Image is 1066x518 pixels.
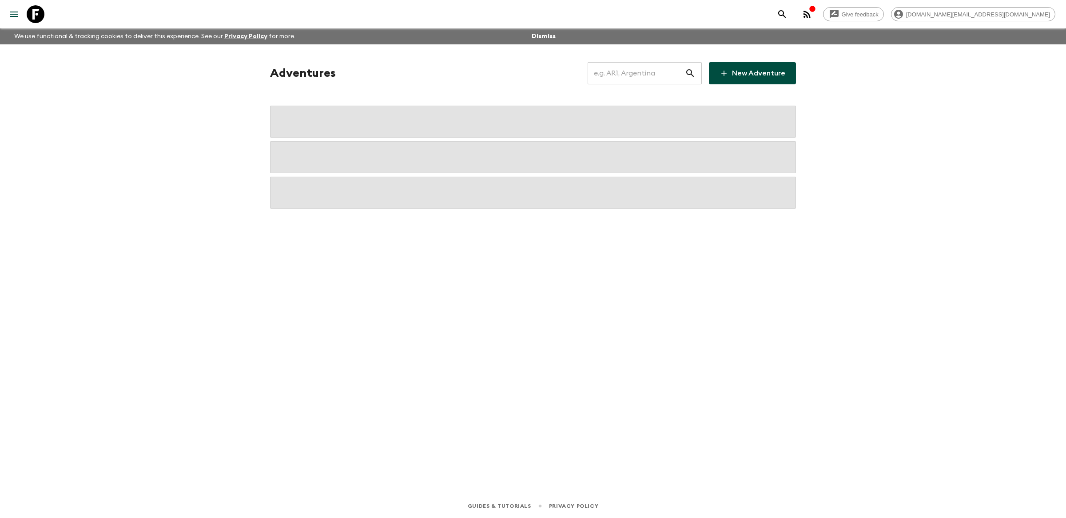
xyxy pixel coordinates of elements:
a: Privacy Policy [224,33,267,40]
button: menu [5,5,23,23]
span: [DOMAIN_NAME][EMAIL_ADDRESS][DOMAIN_NAME] [901,11,1055,18]
a: New Adventure [709,62,796,84]
span: Give feedback [837,11,883,18]
h1: Adventures [270,64,336,82]
a: Guides & Tutorials [468,501,531,511]
button: Dismiss [529,30,558,43]
p: We use functional & tracking cookies to deliver this experience. See our for more. [11,28,299,44]
input: e.g. AR1, Argentina [588,61,685,86]
div: [DOMAIN_NAME][EMAIL_ADDRESS][DOMAIN_NAME] [891,7,1055,21]
button: search adventures [773,5,791,23]
a: Privacy Policy [549,501,598,511]
a: Give feedback [823,7,884,21]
